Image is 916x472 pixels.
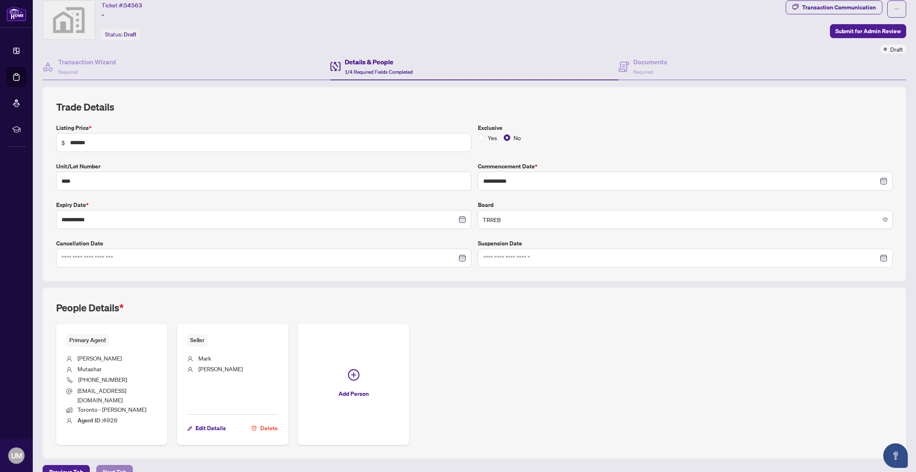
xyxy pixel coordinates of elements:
label: Suspension Date [478,239,893,248]
span: Yes [484,133,500,142]
span: Mark [198,354,211,362]
div: Transaction Communication [802,1,876,14]
label: Expiry Date [56,200,471,209]
span: Required [58,69,78,75]
h4: Documents [633,57,667,67]
span: plus-circle [348,369,359,381]
span: UM [11,450,22,461]
span: Toronto - [PERSON_NAME] [77,406,146,413]
span: Submit for Admin Review [835,25,901,38]
label: Commencement Date [478,162,893,171]
span: Required [633,69,653,75]
span: TRREB [483,212,888,227]
span: [PHONE_NUMBER] [78,376,127,383]
img: svg%3e [43,1,95,39]
span: Delete [260,422,278,435]
span: Mutashar [77,365,102,372]
h4: Transaction Wizard [58,57,116,67]
span: $ [61,138,65,147]
span: Edit Details [195,422,226,435]
span: 54563 [124,2,142,9]
button: Submit for Admin Review [830,24,906,38]
h4: Details & People [345,57,413,67]
b: Agent ID : [77,417,103,424]
h2: People Details [56,301,124,314]
button: Transaction Communication [786,0,882,14]
span: Seller [187,334,208,347]
span: [EMAIL_ADDRESS][DOMAIN_NAME] [77,387,126,404]
div: Ticket #: [102,0,142,10]
button: Open asap [883,443,908,468]
span: Primary Agent [66,334,109,347]
span: ellipsis [894,6,900,12]
div: Status: [102,29,140,40]
span: [PERSON_NAME] [77,354,122,362]
span: Draft [890,45,903,54]
button: Add Person [298,324,409,445]
label: Board [478,200,893,209]
h2: Trade Details [56,100,893,113]
label: Exclusive [478,123,893,132]
span: close-circle [883,217,888,222]
span: - [102,10,104,20]
span: Add Person [339,387,369,400]
button: Edit Details [187,421,226,435]
label: Listing Price [56,123,471,132]
span: [PERSON_NAME] [198,365,243,372]
span: 4926 [77,416,118,424]
span: 1/4 Required Fields Completed [345,69,413,75]
button: Delete [251,421,278,435]
label: Cancellation Date [56,239,471,248]
span: Draft [124,31,136,38]
img: logo [7,6,26,21]
label: Unit/Lot Number [56,162,471,171]
span: No [510,133,524,142]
